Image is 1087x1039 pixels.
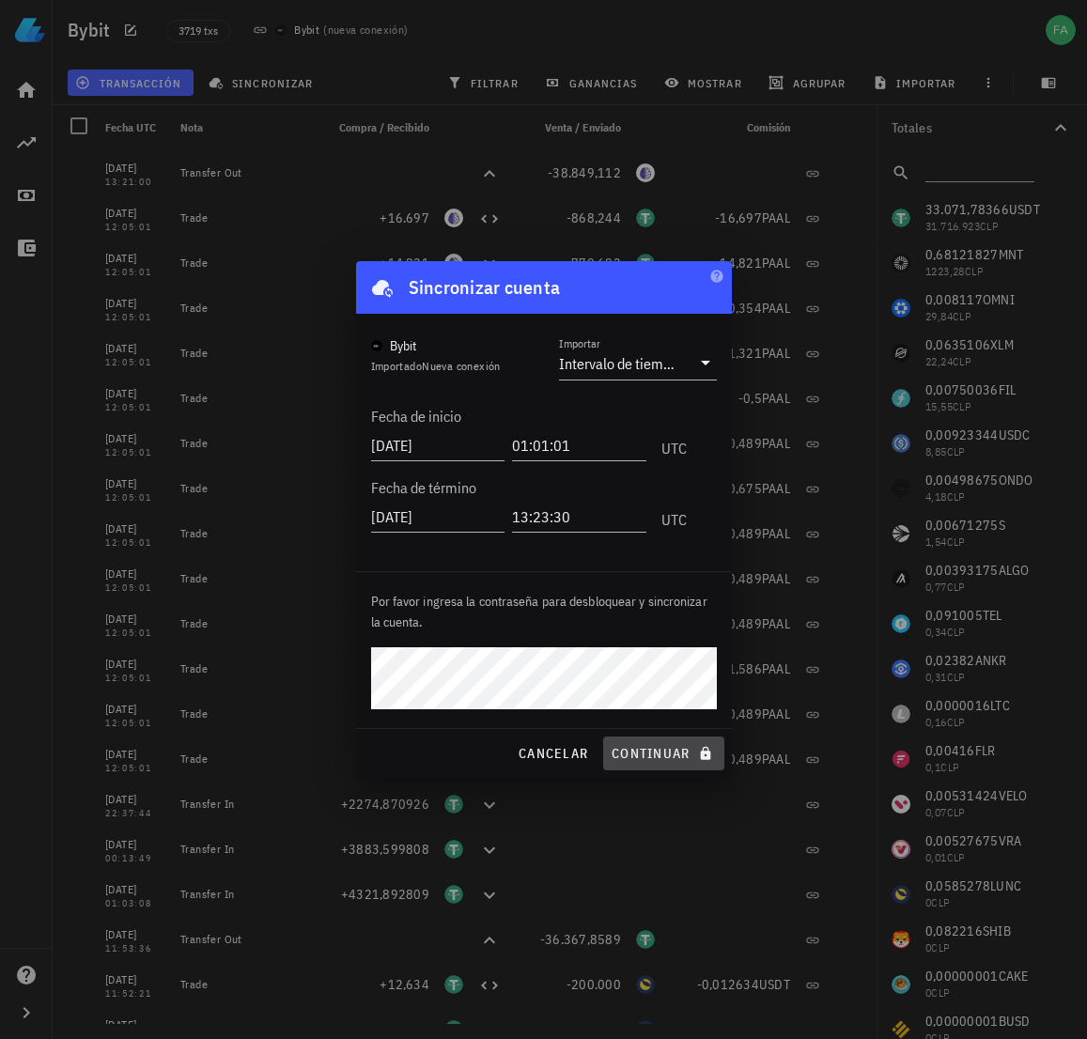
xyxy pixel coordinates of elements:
[559,336,600,350] label: Importar
[518,745,588,762] span: cancelar
[371,340,382,351] img: Bybit_Official
[371,430,505,460] input: 2025-09-29
[654,490,687,537] div: UTC
[603,737,723,770] button: continuar
[510,737,596,770] button: cancelar
[512,430,646,460] input: 13:23:20
[371,478,476,497] label: Fecha de término
[371,359,501,373] span: Importado
[371,591,717,632] p: Por favor ingresa la contraseña para desbloquear y sincronizar la cuenta.
[371,407,461,426] label: Fecha de inicio
[559,354,677,373] div: Intervalo de tiempo
[611,745,716,762] span: continuar
[390,336,417,355] div: Bybit
[371,502,505,532] input: 2025-09-29
[422,359,501,373] span: Nueva conexión
[559,348,717,380] div: ImportarIntervalo de tiempo
[654,419,687,466] div: UTC
[512,502,646,532] input: 13:23:20
[409,272,561,302] div: Sincronizar cuenta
